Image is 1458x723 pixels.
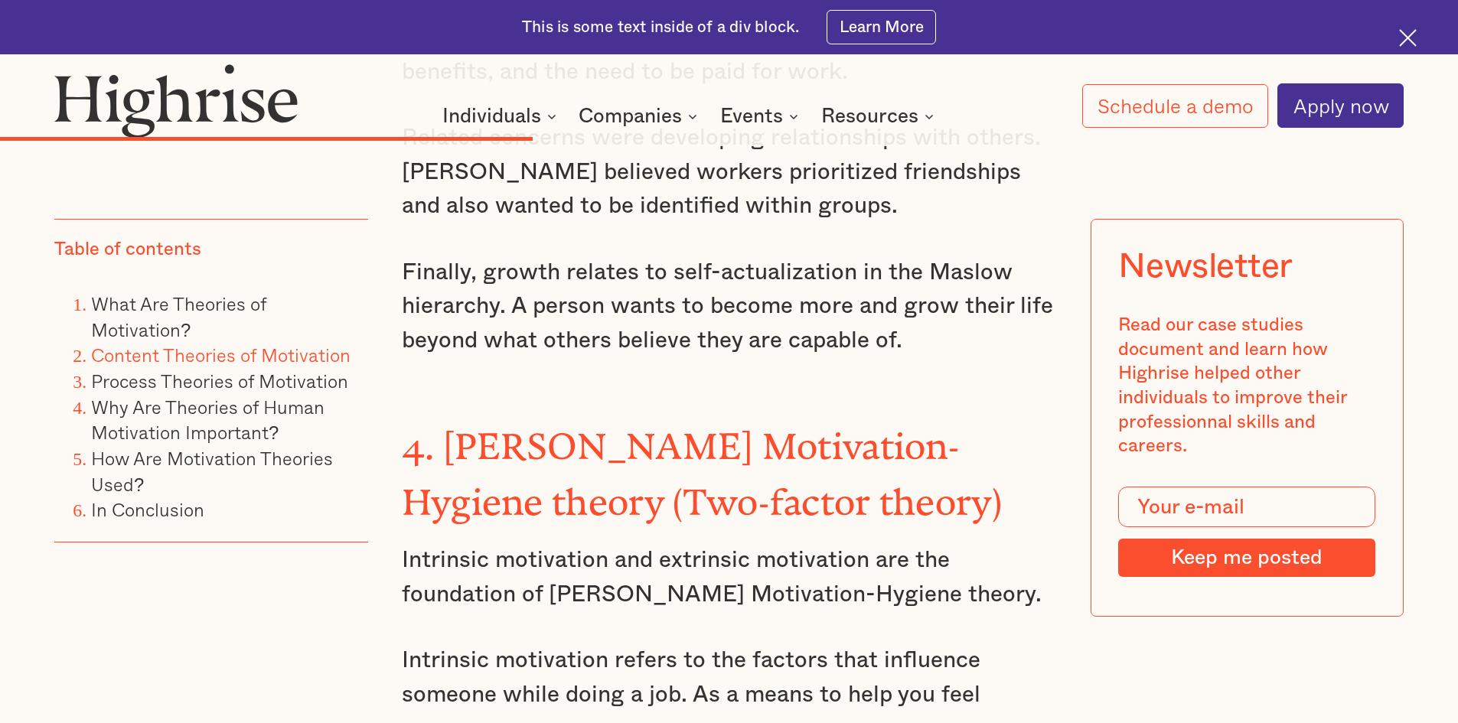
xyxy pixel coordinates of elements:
[579,107,702,125] div: Companies
[720,107,803,125] div: Events
[1118,539,1375,577] input: Keep me posted
[827,10,936,44] a: Learn More
[1277,83,1404,128] a: Apply now
[579,107,682,125] div: Companies
[1118,487,1375,577] form: Modal Form
[720,107,783,125] div: Events
[1118,487,1375,528] input: Your e-mail
[821,107,918,125] div: Resources
[1399,29,1417,47] img: Cross icon
[1118,246,1293,286] div: Newsletter
[54,238,201,262] div: Table of contents
[1118,314,1375,459] div: Read our case studies document and learn how Highrise helped other individuals to improve their p...
[91,366,348,395] a: Process Theories of Motivation
[402,256,1057,358] p: Finally, growth relates to self-actualization in the Maslow hierarchy. A person wants to become m...
[821,107,938,125] div: Resources
[442,107,541,125] div: Individuals
[1082,84,1269,128] a: Schedule a demo
[402,121,1057,223] p: Related concerns were developing relationships with others. [PERSON_NAME] believed workers priori...
[91,495,204,523] a: In Conclusion
[91,289,266,344] a: What Are Theories of Motivation?
[402,425,1002,506] strong: 4. [PERSON_NAME] Motivation-Hygiene theory (Two-factor theory)
[91,392,325,447] a: Why Are Theories of Human Motivation Important?
[54,64,298,137] img: Highrise logo
[91,340,351,369] a: Content Theories of Motivation
[442,107,561,125] div: Individuals
[522,17,799,38] div: This is some text inside of a div block.
[402,543,1057,611] p: Intrinsic motivation and extrinsic motivation are the foundation of [PERSON_NAME] Motivation-Hygi...
[91,444,333,498] a: How Are Motivation Theories Used?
